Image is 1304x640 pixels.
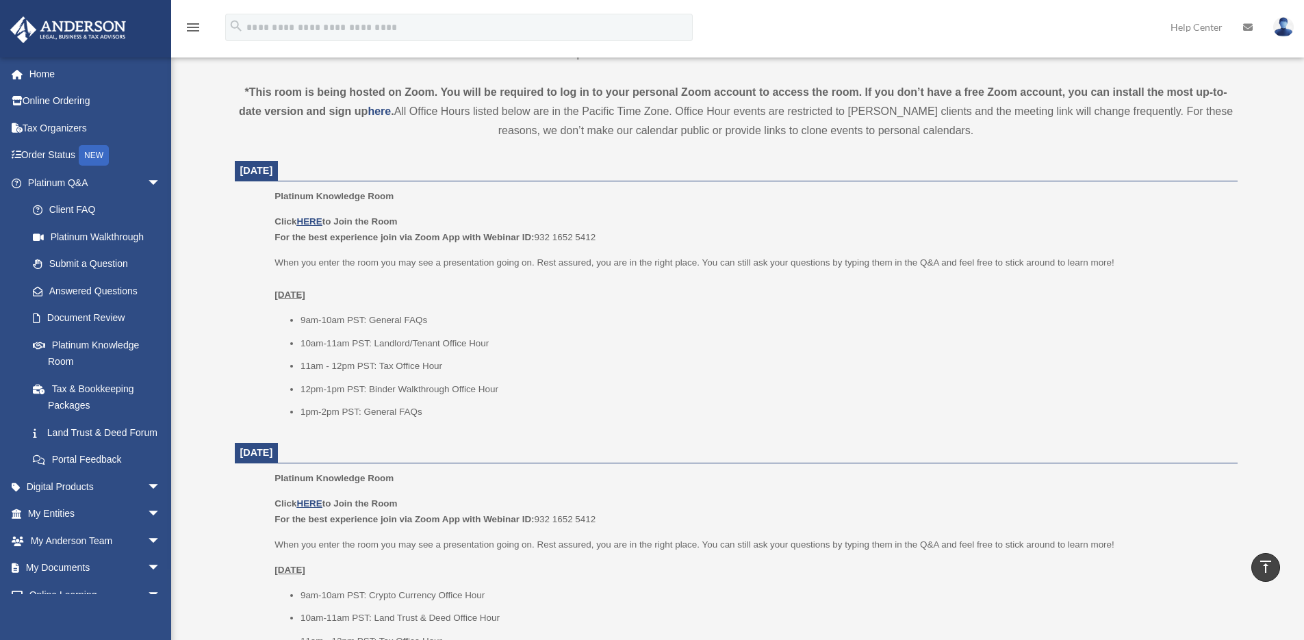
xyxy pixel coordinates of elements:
li: 9am-10am PST: Crypto Currency Office Hour [301,587,1228,604]
li: 10am-11am PST: Land Trust & Deed Office Hour [301,610,1228,626]
u: [DATE] [274,565,305,575]
span: arrow_drop_down [147,169,175,197]
p: 932 1652 5412 [274,496,1227,528]
a: Order StatusNEW [10,142,181,170]
img: User Pic [1273,17,1294,37]
a: Online Ordering [10,88,181,115]
span: [DATE] [240,447,273,458]
div: NEW [79,145,109,166]
a: Digital Productsarrow_drop_down [10,473,181,500]
div: All Office Hours listed below are in the Pacific Time Zone. Office Hour events are restricted to ... [235,83,1238,140]
a: Submit a Question [19,251,181,278]
b: Click to Join the Room [274,498,397,509]
a: My Documentsarrow_drop_down [10,554,181,582]
i: menu [185,19,201,36]
a: Answered Questions [19,277,181,305]
a: My Entitiesarrow_drop_down [10,500,181,528]
b: For the best experience join via Zoom App with Webinar ID: [274,232,534,242]
a: Land Trust & Deed Forum [19,419,181,446]
span: arrow_drop_down [147,500,175,528]
b: For the best experience join via Zoom App with Webinar ID: [274,514,534,524]
span: arrow_drop_down [147,581,175,609]
p: When you enter the room you may see a presentation going on. Rest assured, you are in the right p... [274,537,1227,553]
span: arrow_drop_down [147,473,175,501]
a: Home [10,60,181,88]
span: Platinum Knowledge Room [274,473,394,483]
p: When you enter the room you may see a presentation going on. Rest assured, you are in the right p... [274,255,1227,303]
a: Tax Organizers [10,114,181,142]
li: 1pm-2pm PST: General FAQs [301,404,1228,420]
i: vertical_align_top [1257,559,1274,575]
a: Portal Feedback [19,446,181,474]
a: here [368,105,391,117]
strong: . [391,105,394,117]
a: Platinum Knowledge Room [19,331,175,375]
p: 932 1652 5412 [274,214,1227,246]
a: Platinum Walkthrough [19,223,181,251]
span: arrow_drop_down [147,554,175,583]
span: [DATE] [240,165,273,176]
li: 9am-10am PST: General FAQs [301,312,1228,329]
li: 12pm-1pm PST: Binder Walkthrough Office Hour [301,381,1228,398]
a: My Anderson Teamarrow_drop_down [10,527,181,554]
span: Platinum Knowledge Room [274,191,394,201]
li: 10am-11am PST: Landlord/Tenant Office Hour [301,335,1228,352]
i: search [229,18,244,34]
span: arrow_drop_down [147,527,175,555]
a: Document Review [19,305,181,332]
a: menu [185,24,201,36]
img: Anderson Advisors Platinum Portal [6,16,130,43]
u: [DATE] [274,290,305,300]
b: Click to Join the Room [274,216,397,227]
a: HERE [296,498,322,509]
li: 11am - 12pm PST: Tax Office Hour [301,358,1228,374]
a: vertical_align_top [1251,553,1280,582]
a: Client FAQ [19,196,181,224]
a: Tax & Bookkeeping Packages [19,375,181,419]
a: HERE [296,216,322,227]
strong: *This room is being hosted on Zoom. You will be required to log in to your personal Zoom account ... [239,86,1227,117]
a: Online Learningarrow_drop_down [10,581,181,609]
a: Platinum Q&Aarrow_drop_down [10,169,181,196]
